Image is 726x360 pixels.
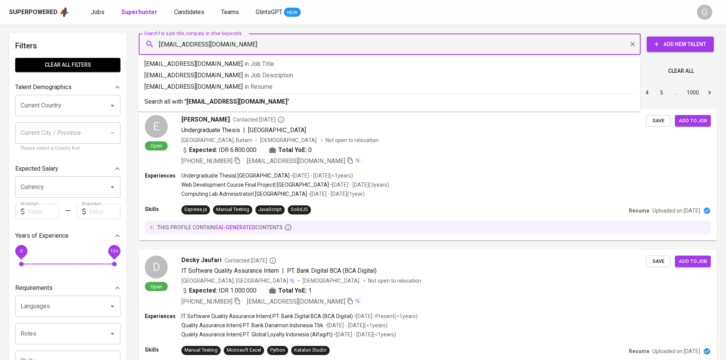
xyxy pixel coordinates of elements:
div: G [697,5,712,20]
div: Requirements [15,280,120,296]
p: • [DATE] - Present ( <1 years ) [353,312,418,320]
b: Expected: [189,286,217,295]
button: Go to next page [704,86,716,99]
span: NEW [284,9,301,16]
div: IDR 1.000.000 [181,286,256,295]
div: SolidJS [291,206,308,213]
p: Skills [145,205,181,213]
span: 0 [20,248,22,254]
img: magic_wand.svg [289,278,295,284]
div: Microsoft Excel [227,347,261,354]
span: [PHONE_NUMBER] [181,298,232,305]
span: Add to job [679,117,707,125]
div: E [145,115,168,138]
p: IT Software Quality Assurance Intern | PT. Bank Digital BCA (BCA Digital) [181,312,353,320]
a: Superhunter [121,8,159,17]
span: [DEMOGRAPHIC_DATA] [260,136,318,144]
span: [EMAIL_ADDRESS][DOMAIN_NAME] [247,157,345,165]
span: [GEOGRAPHIC_DATA] [248,126,306,134]
button: Go to page 4 [641,86,653,99]
button: Add to job [675,256,711,267]
div: Manual Testing [184,347,218,354]
p: [EMAIL_ADDRESS][DOMAIN_NAME] [144,59,634,69]
span: IT Software Quality Assurance Intern [181,267,279,274]
p: Not open to relocation [368,277,421,285]
p: Resume [629,207,649,214]
div: Python [270,347,285,354]
span: Clear All filters [21,60,114,70]
span: [PHONE_NUMBER] [181,157,232,165]
svg: By Batam recruiter [277,116,285,123]
a: Teams [221,8,240,17]
a: EOpen[PERSON_NAME]Contacted [DATE]Undergraduate Thesis|[GEOGRAPHIC_DATA][GEOGRAPHIC_DATA], Batam[... [139,109,717,240]
button: Save [646,256,670,267]
p: Web Development Course Final Project | [GEOGRAPHIC_DATA] [181,181,329,189]
button: Add to job [675,115,711,127]
b: Expected: [189,146,217,155]
p: • [DATE] - [DATE] ( <1 years ) [290,172,353,179]
button: Clear All [665,64,697,78]
button: Open [107,328,118,339]
button: Clear All filters [15,58,120,72]
p: Undergraduate Thesis | [GEOGRAPHIC_DATA] [181,172,290,179]
p: Resume [629,347,649,355]
p: • [DATE] - [DATE] ( <1 years ) [333,331,396,338]
span: Teams [221,8,239,16]
div: Years of Experience [15,228,120,243]
div: D [145,256,168,278]
span: PT. Bank Digital BCA (BCA Digital) [287,267,377,274]
b: Total YoE: [278,286,307,295]
div: IDR 6.800.000 [181,146,256,155]
svg: By Batam recruiter [269,257,277,264]
div: [GEOGRAPHIC_DATA], Batam [181,136,252,144]
span: Undergraduate Thesis [181,126,240,134]
p: Quality Assurance Intern | PT. Global Loyalty Indonesia (Alfagift) [181,331,333,338]
p: Experiences [145,312,181,320]
span: Clear All [668,66,694,76]
p: Requirements [15,283,53,293]
p: Experiences [145,172,181,179]
a: Candidates [174,8,206,17]
span: Save [650,117,667,125]
span: 0 [308,146,312,155]
button: Go to page 5 [655,86,668,99]
button: Clear [627,39,638,50]
span: [DEMOGRAPHIC_DATA] [303,277,361,285]
span: | [243,126,245,135]
div: Superpowered [9,8,58,17]
b: Total YoE: [278,146,307,155]
img: magic_wand.svg [354,298,361,304]
span: in Job Description [244,72,293,79]
a: Jobs [91,8,106,17]
span: 10+ [110,248,118,254]
h6: Filters [15,40,120,52]
span: 1 [308,286,312,295]
p: Years of Experience [15,231,69,240]
button: Open [107,301,118,312]
button: Go to page 1000 [684,86,701,99]
p: Not open to relocation [325,136,378,144]
p: Uploaded on [DATE] [652,347,700,355]
button: Add New Talent [647,37,714,52]
img: app logo [59,6,69,18]
img: magic_wand.svg [354,157,361,163]
input: Value [27,204,59,219]
span: Candidates [174,8,204,16]
p: this profile contains contents [157,224,283,231]
p: [EMAIL_ADDRESS][DOMAIN_NAME] [144,71,634,80]
b: Superhunter [121,8,157,16]
span: in Job Title [244,60,274,67]
span: in Resume [244,83,272,90]
b: [EMAIL_ADDRESS][DOMAIN_NAME] [186,98,287,105]
span: Contacted [DATE] [224,257,277,264]
p: [EMAIL_ADDRESS][DOMAIN_NAME] [144,82,634,91]
p: Computing Lab Administrator | [GEOGRAPHIC_DATA] [181,190,307,198]
div: Talent Demographics [15,80,120,95]
button: Open [107,182,118,192]
nav: pagination navigation [582,86,717,99]
span: Contacted [DATE] [233,116,285,123]
a: Superpoweredapp logo [9,6,69,18]
p: Quality Assurance Intern | PT. Bank Danamon Indonesia Tbk. [181,322,324,329]
span: | [282,266,284,275]
button: Open [107,100,118,111]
